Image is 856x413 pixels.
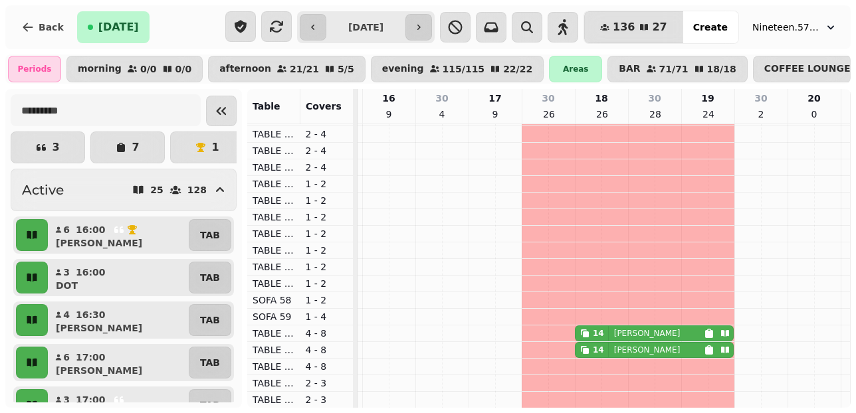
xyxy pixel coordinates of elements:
[648,92,661,105] p: 30
[382,92,395,105] p: 16
[51,219,186,251] button: 616:00[PERSON_NAME]
[649,108,660,121] p: 28
[56,236,142,250] p: [PERSON_NAME]
[62,393,70,406] p: 3
[338,64,354,74] p: 5 / 5
[306,101,342,112] span: Covers
[62,223,70,236] p: 6
[707,64,736,74] p: 18 / 18
[90,131,165,163] button: 7
[200,313,220,327] p: TAB
[98,22,139,33] span: [DATE]
[170,131,245,163] button: 1
[306,277,348,290] p: 1 - 2
[744,15,845,39] button: Nineteen.57 Restaurant & Bar
[253,144,295,157] p: TABLE 48
[200,356,220,369] p: TAB
[51,304,186,336] button: 416:30[PERSON_NAME]
[290,64,319,74] p: 21 / 21
[211,142,219,153] p: 1
[543,108,554,121] p: 26
[219,64,271,74] p: afternoon
[175,64,192,74] p: 0 / 0
[206,96,237,126] button: Collapse sidebar
[306,161,348,174] p: 2 - 4
[132,142,139,153] p: 7
[200,228,220,242] p: TAB
[754,92,767,105] p: 30
[306,293,348,307] p: 1 - 2
[435,92,448,105] p: 30
[56,321,142,335] p: [PERSON_NAME]
[8,56,61,82] div: Periods
[614,345,681,355] p: [PERSON_NAME]
[437,108,447,121] p: 4
[200,271,220,284] p: TAB
[253,360,295,373] p: TABLE 62
[607,56,747,82] button: BAR71/7118/18
[306,210,348,224] p: 1 - 2
[11,11,74,43] button: Back
[62,308,70,321] p: 4
[208,56,366,82] button: afternoon21/215/5
[189,262,231,293] button: TAB
[253,343,295,357] p: TABLE 61
[253,227,295,240] p: TABLE 54 (HIGH)
[11,169,237,211] button: Active25128
[306,327,348,340] p: 4 - 8
[371,56,544,82] button: evening115/11522/22
[253,161,295,174] p: TABLE 49
[809,108,819,121] p: 0
[22,181,64,199] h2: Active
[619,64,640,74] p: BAR
[51,347,186,378] button: 617:00[PERSON_NAME]
[253,177,295,191] p: TABLE 51 (HIGH)
[306,194,348,207] p: 1 - 2
[62,351,70,364] p: 6
[77,11,150,43] button: [DATE]
[306,244,348,257] p: 1 - 2
[693,23,728,32] span: Create
[584,11,683,43] button: 13627
[490,108,500,121] p: 9
[752,21,819,34] span: Nineteen.57 Restaurant & Bar
[306,310,348,323] p: 1 - 4
[189,304,231,336] button: TAB
[503,64,532,74] p: 22 / 22
[595,92,607,105] p: 18
[593,345,604,355] div: 14
[702,108,713,121] p: 24
[253,127,295,141] p: TABLE 47
[253,293,295,307] p: SOFA 58
[549,56,602,82] div: Areas
[56,364,142,377] p: [PERSON_NAME]
[11,131,85,163] button: 3
[306,360,348,373] p: 4 - 8
[253,101,280,112] span: Table
[306,260,348,274] p: 1 - 2
[652,22,667,33] span: 27
[76,266,106,279] p: 16:00
[189,219,231,251] button: TAB
[613,22,635,33] span: 136
[56,279,78,292] p: DOT
[253,210,295,224] p: TABLE 53 (HIGH)
[306,144,348,157] p: 2 - 4
[253,194,295,207] p: TABLE 52 (HIGH)
[253,277,295,290] p: TABLE 57 (HIGH)
[253,376,295,390] p: TABLE 63
[701,92,714,105] p: 19
[76,351,106,364] p: 17:00
[189,347,231,378] button: TAB
[253,310,295,323] p: SOFA 59
[62,266,70,279] p: 3
[76,393,106,406] p: 17:00
[306,393,348,406] p: 2 - 3
[306,343,348,357] p: 4 - 8
[306,227,348,240] p: 1 - 2
[306,177,348,191] p: 1 - 2
[306,127,348,141] p: 2 - 4
[764,64,851,74] p: COFFEE LOUNGE
[66,56,203,82] button: morning0/00/0
[542,92,554,105] p: 30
